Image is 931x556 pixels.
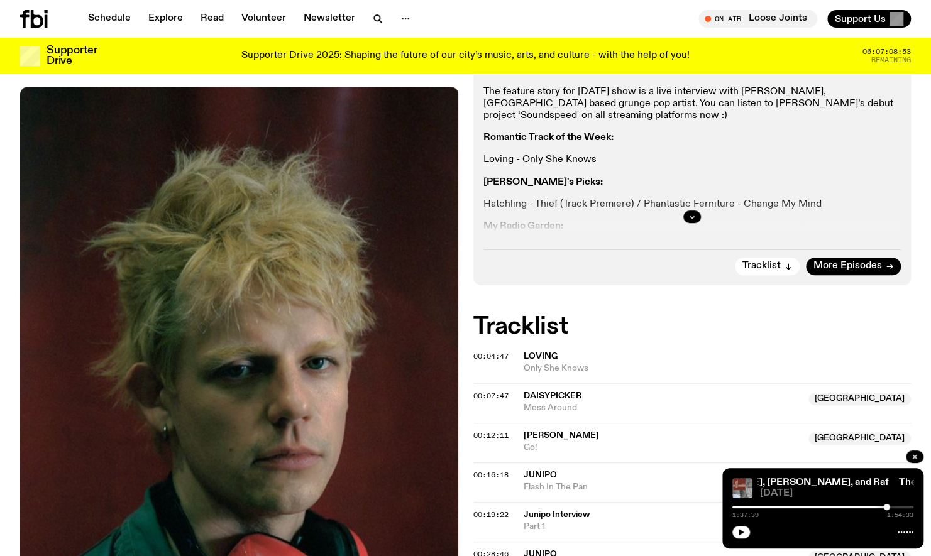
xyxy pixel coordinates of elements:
[234,10,294,28] a: Volunteer
[698,10,817,28] button: On AirLoose Joints
[473,351,509,361] span: 00:04:47
[80,10,138,28] a: Schedule
[473,472,509,479] button: 00:16:18
[871,57,911,63] span: Remaining
[483,133,614,143] strong: Romantic Track of the Week:
[524,522,545,531] span: Part 1
[473,353,509,360] button: 00:04:47
[473,510,509,520] span: 00:19:22
[483,177,603,187] strong: [PERSON_NAME]'s Picks:
[808,393,911,405] span: [GEOGRAPHIC_DATA]
[524,391,581,400] span: Daisypicker
[827,10,911,28] button: Support Us
[473,470,509,480] span: 00:16:18
[473,432,509,439] button: 00:12:11
[524,431,599,440] span: [PERSON_NAME]
[760,489,913,498] span: [DATE]
[141,10,190,28] a: Explore
[473,391,509,401] span: 00:07:47
[47,45,97,67] h3: Supporter Drive
[524,402,802,414] span: Mess Around
[483,86,901,123] p: The feature story for [DATE] show is a live interview with [PERSON_NAME], [GEOGRAPHIC_DATA] based...
[241,50,690,62] p: Supporter Drive 2025: Shaping the future of our city’s music, arts, and culture - with the help o...
[524,509,854,521] span: Junipo Interview
[887,512,913,518] span: 1:54:33
[473,393,509,400] button: 00:07:47
[835,13,886,25] span: Support Us
[603,477,889,488] a: The Playlist with [PERSON_NAME], [PERSON_NAME], and Raf
[732,512,759,518] span: 1:37:39
[808,432,911,445] span: [GEOGRAPHIC_DATA]
[524,362,912,374] span: Only She Knows
[296,10,363,28] a: Newsletter
[524,471,557,479] span: Junipo
[473,430,509,440] span: 00:12:11
[735,258,800,275] button: Tracklist
[742,261,781,271] span: Tracklist
[524,481,802,493] span: Flash In The Pan
[862,48,911,55] span: 06:07:08:53
[806,258,901,275] a: More Episodes
[524,352,558,361] span: Loving
[813,261,882,271] span: More Episodes
[524,442,802,454] span: Go!
[473,511,509,518] button: 00:19:22
[483,154,901,166] p: Loving - Only She Knows
[193,10,231,28] a: Read
[473,315,912,338] h2: Tracklist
